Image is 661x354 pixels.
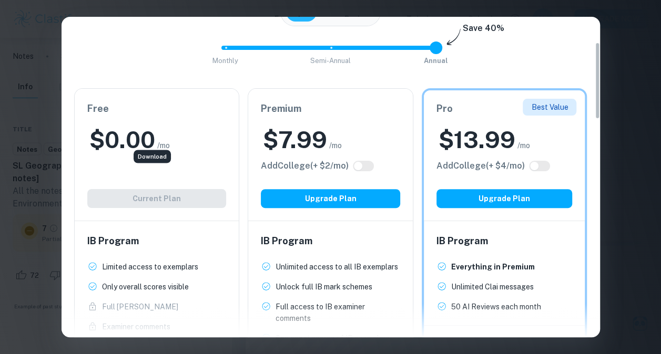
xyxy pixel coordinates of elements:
p: Limited access to exemplars [102,261,198,273]
p: 50 AI Reviews each month [451,301,541,313]
img: subscription-arrow.svg [446,28,461,46]
button: Upgrade Plan [436,189,573,208]
h6: Click to see all the additional College features. [436,160,525,172]
h2: $ 0.00 [89,124,155,155]
p: Unlimited Clai messages [451,281,534,293]
span: Annual [424,57,448,65]
h2: $ 13.99 [439,124,515,155]
p: Full access to IB examiner comments [276,301,400,324]
h2: $ 7.99 [263,124,327,155]
p: Full [PERSON_NAME] [102,301,178,313]
div: Download [134,150,171,163]
h6: Save 40% [463,22,504,40]
h6: Free [87,101,227,116]
p: Unlimited access to all IB exemplars [276,261,398,273]
h6: Click to see all the additional College features. [261,160,349,172]
span: /mo [517,140,530,151]
h6: IB Program [87,234,227,248]
p: Unlock full IB mark schemes [276,281,372,293]
p: Best Value [531,101,568,113]
p: Everything in Premium [451,261,535,273]
p: Only overall scores visible [102,281,189,293]
span: Semi-Annual [310,57,351,65]
button: Upgrade Plan [261,189,400,208]
h6: Pro [436,101,573,116]
span: /mo [329,140,342,151]
h6: IB Program [436,234,573,248]
span: /mo [157,140,170,151]
h6: IB Program [261,234,400,248]
span: Monthly [212,57,238,65]
h6: Premium [261,101,400,116]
